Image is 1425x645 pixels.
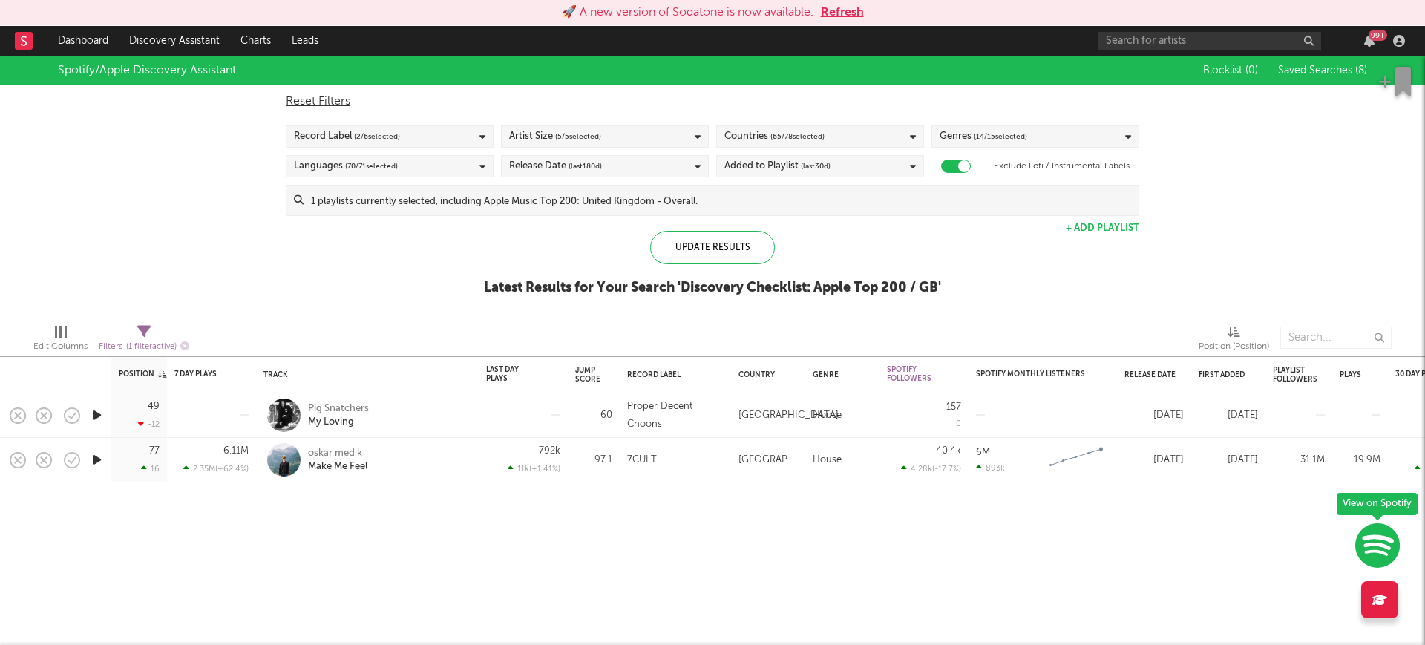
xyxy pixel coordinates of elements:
button: Refresh [821,4,864,22]
div: Edit Columns [33,319,88,362]
div: 40.4k [936,446,961,456]
div: 157 [946,402,961,412]
div: [DATE] [1124,451,1184,469]
div: My Loving [308,416,369,429]
div: House [813,451,842,469]
button: Saved Searches (8) [1274,65,1367,76]
div: 6.11M [223,446,249,456]
a: oskar med kMake Me Feel [308,447,367,474]
div: Latest Results for Your Search ' Discovery Checklist: Apple Top 200 / GB ' [484,279,941,297]
div: Country [738,370,790,379]
div: 31.1M [1273,451,1325,469]
span: ( 0 ) [1245,65,1258,76]
div: Pig Snatchers [308,402,369,416]
div: Position (Position) [1199,319,1269,362]
svg: Chart title [1043,442,1110,479]
input: Search... [1280,327,1392,349]
div: 4.28k ( -17.7 % ) [901,464,961,474]
div: 6M [976,448,990,457]
div: 97.1 [575,451,612,469]
span: ( 1 filter active) [126,343,177,351]
div: View on Spotify [1337,493,1418,515]
div: 49 [148,402,160,411]
div: 🚀 A new version of Sodatone is now available. [562,4,813,22]
div: Make Me Feel [308,460,367,474]
span: (last 180 d) [569,157,602,175]
div: Languages [294,157,398,175]
div: Reset Filters [286,93,1139,111]
div: oskar med k [308,447,367,460]
input: 1 playlists currently selected, including Apple Music Top 200: United Kingdom - Overall. [304,186,1139,215]
div: Edit Columns [33,338,88,356]
span: Saved Searches [1278,65,1367,76]
span: ( 2 / 6 selected) [354,128,400,145]
button: 99+ [1364,35,1375,47]
span: ( 5 / 5 selected) [555,128,601,145]
div: 792k [539,446,560,456]
div: [DATE] [1199,407,1258,425]
span: (last 30 d) [801,157,831,175]
div: 60 [575,407,612,425]
div: Update Results [650,231,775,264]
span: ( 14 / 15 selected) [974,128,1027,145]
div: 99 + [1369,30,1387,41]
a: Leads [281,26,329,56]
a: Dashboard [47,26,119,56]
div: Genres [940,128,1027,145]
div: Jump Score [575,366,600,384]
a: Discovery Assistant [119,26,230,56]
div: Release Date [509,157,602,175]
div: 0 [956,420,961,428]
div: [DATE] [1199,451,1258,469]
div: [DATE] [1124,407,1184,425]
a: Charts [230,26,281,56]
div: 77 [149,446,160,456]
div: Position [119,370,166,379]
div: Playlist Followers [1273,366,1317,384]
div: House [813,407,842,425]
div: Position (Position) [1199,338,1269,356]
div: Plays [1340,370,1361,379]
div: Spotify Monthly Listeners [976,370,1087,379]
div: -12 [138,419,160,429]
div: 19.9M [1340,451,1380,469]
div: 11k ( +1.41 % ) [508,464,560,474]
div: Countries [724,128,825,145]
div: 2.35M ( +62.4 % ) [183,464,249,474]
a: Pig SnatchersMy Loving [308,402,369,429]
div: First Added [1199,370,1251,379]
div: Track [263,370,464,379]
span: ( 8 ) [1355,65,1367,76]
div: 16 [141,464,160,474]
div: Record Label [294,128,400,145]
div: Last Day Plays [486,365,538,383]
div: Added to Playlist [724,157,831,175]
div: Proper Decent Choons [627,398,724,433]
span: ( 70 / 71 selected) [345,157,398,175]
div: 7 Day Plays [174,370,226,379]
div: 7CULT [627,451,657,469]
div: 893k [976,463,1005,473]
div: Artist Size [509,128,601,145]
div: [GEOGRAPHIC_DATA] [738,407,839,425]
div: Filters [99,338,189,356]
div: Spotify/Apple Discovery Assistant [58,62,236,79]
span: ( 65 / 78 selected) [770,128,825,145]
div: Record Label [627,370,716,379]
label: Exclude Lofi / Instrumental Labels [994,157,1130,175]
div: Genre [813,370,865,379]
div: Release Date [1124,370,1176,379]
div: [GEOGRAPHIC_DATA] [738,451,798,469]
input: Search for artists [1098,32,1321,50]
div: Filters(1 filter active) [99,319,189,362]
span: Blocklist [1203,65,1258,76]
div: Spotify Followers [887,365,939,383]
button: + Add Playlist [1066,223,1139,233]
